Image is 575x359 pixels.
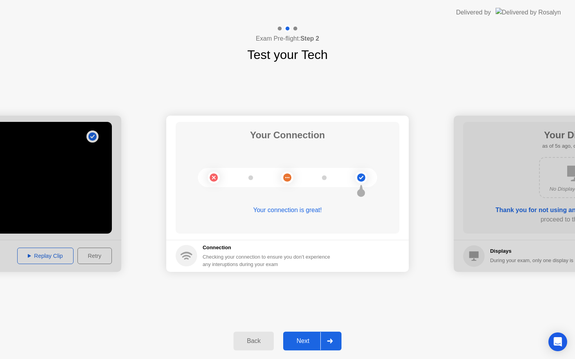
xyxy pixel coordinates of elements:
[300,35,319,42] b: Step 2
[247,45,328,64] h1: Test your Tech
[496,8,561,17] img: Delivered by Rosalyn
[234,332,274,350] button: Back
[176,205,399,215] div: Your connection is great!
[256,34,319,43] h4: Exam Pre-flight:
[236,338,271,345] div: Back
[203,253,335,268] div: Checking your connection to ensure you don’t experience any interuptions during your exam
[548,332,567,351] div: Open Intercom Messenger
[456,8,491,17] div: Delivered by
[283,332,341,350] button: Next
[286,338,320,345] div: Next
[250,128,325,142] h1: Your Connection
[203,244,335,252] h5: Connection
